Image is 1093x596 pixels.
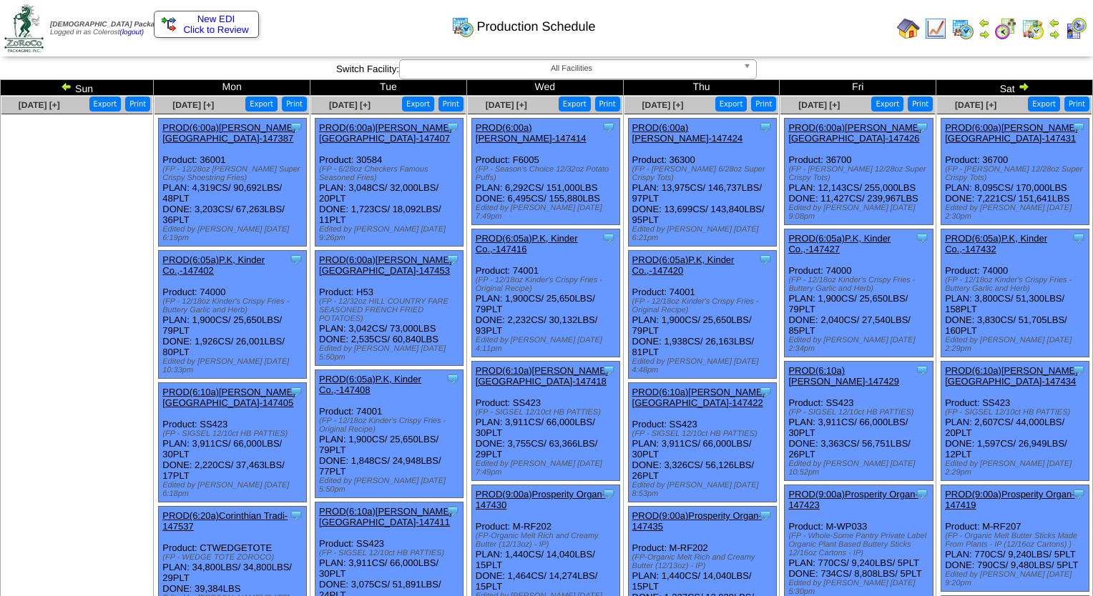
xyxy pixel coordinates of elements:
a: PROD(6:05a)P.K, Kinder Co.,-147432 [945,233,1047,254]
td: Tue [310,80,467,96]
td: Fri [780,80,936,96]
div: (FP - 12/32oz HILL COUNTRY FARE SEASONED FRENCH FRIED POTATOES) [319,297,463,323]
img: Tooltip [1072,487,1086,501]
img: Tooltip [446,372,460,386]
span: New EDI [197,14,235,24]
a: PROD(6:00a)[PERSON_NAME][GEOGRAPHIC_DATA]-147407 [319,122,452,144]
button: Print [282,96,307,111]
div: Product: SS423 PLAN: 3,911CS / 66,000LBS / 30PLT DONE: 3,326CS / 56,126LBS / 26PLT [628,383,776,502]
div: Product: M-RF207 PLAN: 770CS / 9,240LBS / 5PLT DONE: 790CS / 9,480LBS / 5PLT [941,485,1089,592]
img: Tooltip [602,487,616,501]
img: home.gif [897,17,920,40]
a: PROD(6:05a)P.K, Kinder Co.,-147416 [476,233,578,254]
a: [DATE] [+] [19,100,60,110]
div: Product: 36300 PLAN: 13,975CS / 146,737LBS / 97PLT DONE: 13,699CS / 143,840LBS / 95PLT [628,119,776,247]
a: New EDI Click to Review [162,14,251,35]
a: [DATE] [+] [486,100,527,110]
div: Product: 74001 PLAN: 1,900CS / 25,650LBS / 79PLT DONE: 1,938CS / 26,163LBS / 81PLT [628,251,776,379]
div: (FP - SIGSEL 12/10ct HB PATTIES) [476,408,619,417]
a: PROD(6:00a)[PERSON_NAME]-147424 [632,122,743,144]
a: [DATE] [+] [798,100,840,110]
a: [DATE] [+] [642,100,683,110]
img: Tooltip [758,508,773,522]
div: Edited by [PERSON_NAME] [DATE] 5:50pm [319,477,463,494]
div: Product: 74000 PLAN: 3,800CS / 51,300LBS / 158PLT DONE: 3,830CS / 51,705LBS / 160PLT [941,229,1089,357]
div: (FP - SIGSEL 12/10ct HB PATTIES) [162,429,306,438]
span: Production Schedule [476,19,595,34]
div: (FP - SIGSEL 12/10ct HB PATTIES) [319,549,463,557]
img: Tooltip [602,231,616,245]
a: PROD(6:10a)[PERSON_NAME][GEOGRAPHIC_DATA]-147418 [476,365,609,387]
img: calendarblend.gif [994,17,1017,40]
a: PROD(6:00a)[PERSON_NAME][GEOGRAPHIC_DATA]-147431 [945,122,1078,144]
a: PROD(6:00a)[PERSON_NAME][GEOGRAPHIC_DATA]-147387 [162,122,295,144]
button: Print [908,96,933,111]
a: PROD(6:05a)P.K, Kinder Co.,-147427 [788,233,891,254]
a: [DATE] [+] [329,100,371,110]
div: (FP - 12/18oz Kinder's Crispy Fries - Buttery Garlic and Herb) [945,276,1089,293]
div: Edited by [PERSON_NAME] [DATE] 7:49pm [476,460,619,477]
img: arrowleft.gif [61,81,72,92]
button: Export [245,96,278,111]
div: Edited by [PERSON_NAME] [DATE] 2:30pm [945,204,1089,221]
div: Edited by [PERSON_NAME] [DATE] 9:08pm [788,204,932,221]
img: Tooltip [915,231,929,245]
td: Wed [466,80,623,96]
button: Print [1064,96,1089,111]
img: arrowright.gif [1049,29,1060,40]
a: [DATE] [+] [955,100,996,110]
td: Mon [154,80,310,96]
div: Product: SS423 PLAN: 3,911CS / 66,000LBS / 30PLT DONE: 3,363CS / 56,751LBS / 26PLT [785,362,933,481]
a: PROD(6:10a)[PERSON_NAME]-147429 [788,365,899,387]
div: (FP-Organic Melt Rich and Creamy Butter (12/13oz) - IP) [476,532,619,549]
img: Tooltip [915,487,929,501]
div: (FP - 12/28oz [PERSON_NAME] Super Crispy Shoestring Fries) [162,165,306,182]
span: [DEMOGRAPHIC_DATA] Packaging [50,21,170,29]
img: Tooltip [1072,363,1086,377]
img: Tooltip [289,384,303,399]
div: Product: 30584 PLAN: 3,048CS / 32,000LBS / 20PLT DONE: 1,723CS / 18,092LBS / 11PLT [315,119,464,247]
a: PROD(6:00a)[PERSON_NAME][GEOGRAPHIC_DATA]-147453 [319,254,452,276]
a: PROD(6:10a)[PERSON_NAME][GEOGRAPHIC_DATA]-147405 [162,387,295,408]
img: Tooltip [1072,231,1086,245]
div: Product: 74000 PLAN: 1,900CS / 25,650LBS / 79PLT DONE: 1,926CS / 26,001LBS / 80PLT [159,251,307,379]
div: Edited by [PERSON_NAME] [DATE] 10:52pm [788,460,932,477]
div: (FP - SIGSEL 12/10ct HB PATTIES) [632,429,776,438]
div: (FP - WEDGE TOTE ZOROCO) [162,553,306,562]
td: Thu [623,80,780,96]
button: Print [751,96,776,111]
a: PROD(9:00a)Prosperity Organ-147419 [945,489,1074,510]
img: calendarprod.gif [451,15,474,38]
div: Edited by [PERSON_NAME] [DATE] 7:49pm [476,204,619,221]
div: (FP - SIGSEL 12/10ct HB PATTIES) [945,408,1089,417]
img: calendarprod.gif [951,17,974,40]
div: (FP - 12/18oz Kinder's Crispy Fries - Original Recipe) [319,417,463,434]
img: Tooltip [602,120,616,134]
div: (FP - [PERSON_NAME] 12/28oz Super Crispy Tots) [945,165,1089,182]
td: Sun [1,80,154,96]
div: (FP - 12/18oz Kinder's Crispy Fries - Buttery Garlic and Herb) [162,297,306,314]
img: arrowright.gif [1018,81,1029,92]
div: Edited by [PERSON_NAME] [DATE] 9:26pm [319,225,463,242]
a: PROD(6:10a)[PERSON_NAME][GEOGRAPHIC_DATA]-147422 [632,387,765,408]
a: PROD(6:05a)P.K, Kinder Co.,-147408 [319,374,421,395]
div: Edited by [PERSON_NAME] [DATE] 9:20pm [945,570,1089,587]
a: PROD(6:10a)[PERSON_NAME][GEOGRAPHIC_DATA]-147434 [945,365,1078,387]
img: arrowright.gif [979,29,990,40]
img: Tooltip [915,120,929,134]
div: Product: SS423 PLAN: 3,911CS / 66,000LBS / 30PLT DONE: 3,755CS / 63,366LBS / 29PLT [471,362,619,481]
div: (FP - SIGSEL 12/10ct HB PATTIES) [788,408,932,417]
img: Tooltip [1072,120,1086,134]
td: Sat [936,80,1093,96]
button: Export [1028,96,1060,111]
button: Export [402,96,434,111]
button: Print [595,96,620,111]
a: PROD(6:00a)[PERSON_NAME][GEOGRAPHIC_DATA]-147426 [788,122,921,144]
img: zoroco-logo-small.webp [4,4,44,52]
div: (FP - 12/18oz Kinder's Crispy Fries - Original Recipe) [632,297,776,314]
a: PROD(9:00a)Prosperity Organ-147423 [788,489,918,510]
div: (FP - Organic Melt Butter Sticks Made From Plants - IP (12/16oz Cartons) ) [945,532,1089,549]
div: (FP-Organic Melt Rich and Creamy Butter (12/13oz) - IP) [632,553,776,570]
